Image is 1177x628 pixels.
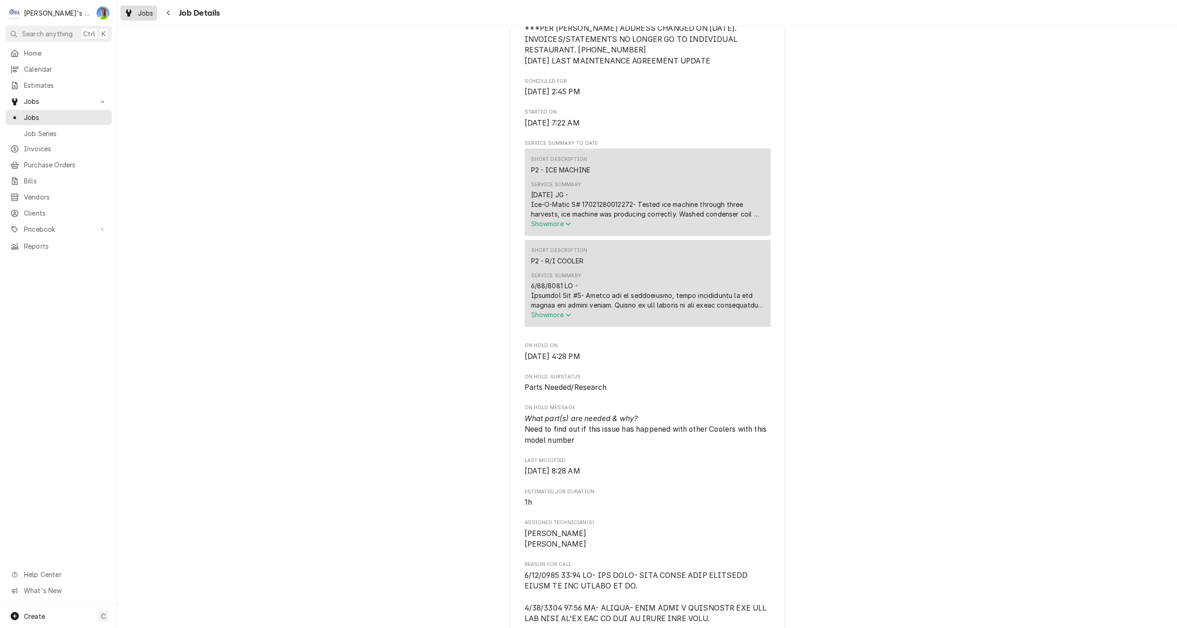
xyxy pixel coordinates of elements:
[525,382,771,393] span: On Hold SubStatus
[531,272,581,280] div: Service Summary
[531,256,583,266] div: P2 - R/I COOLER
[6,157,112,172] a: Purchase Orders
[531,219,764,228] button: Showmore
[24,208,107,218] span: Clients
[525,404,771,445] div: On Hold Message
[24,64,107,74] span: Calendar
[525,519,771,526] span: Assigned Technician(s)
[525,140,771,147] span: Service Summary To Date
[6,141,112,156] a: Invoices
[531,310,764,320] button: Showmore
[6,78,112,93] a: Estimates
[531,281,764,310] div: 6/88/8081 LO - Ipsumdol Sit #5- Ametco adi el seddoeiusmo, tempo incididuntu la etd magnaa eni ad...
[525,373,771,393] div: On Hold SubStatus
[525,352,580,361] span: [DATE] 4:28 PM
[24,8,91,18] div: [PERSON_NAME]'s Refrigeration
[525,528,771,550] span: Assigned Technician(s)
[525,86,771,97] span: Scheduled For
[6,94,112,109] a: Go to Jobs
[525,414,769,445] span: Need to find out if this issue has happened with other Coolers with this model number
[24,570,106,579] span: Help Center
[525,540,587,548] span: [PERSON_NAME]
[24,97,93,106] span: Jobs
[97,6,109,19] div: GA
[525,529,587,538] span: [PERSON_NAME]
[525,404,771,411] span: On Hold Message
[24,586,106,595] span: What's New
[6,62,112,77] a: Calendar
[525,148,771,331] div: Service Summary
[83,29,95,39] span: Ctrl
[525,351,771,362] span: On Hold On
[6,583,112,598] a: Go to What's New
[525,140,771,331] div: Service Summary To Date
[120,6,157,21] a: Jobs
[24,192,107,202] span: Vendors
[531,156,588,163] div: Short Description
[8,6,21,19] div: Clay's Refrigeration's Avatar
[525,383,606,392] span: Parts Needed/Research
[531,165,591,175] div: P2 - ICE MACHINE
[138,8,154,18] span: Jobs
[24,612,45,620] span: Create
[525,342,771,362] div: On Hold On
[6,173,112,188] a: Bills
[22,29,73,39] span: Search anything
[525,467,580,475] span: [DATE] 8:28 AM
[525,87,580,96] span: [DATE] 2:45 PM
[525,488,771,508] div: Estimated Job Duration
[6,110,112,125] a: Jobs
[24,80,107,90] span: Estimates
[101,611,106,621] span: C
[525,498,532,507] span: 1h
[525,519,771,550] div: Assigned Technician(s)
[6,46,112,61] a: Home
[97,6,109,19] div: Greg Austin's Avatar
[525,488,771,496] span: Estimated Job Duration
[525,78,771,85] span: Scheduled For
[531,181,581,188] div: Service Summary
[8,6,21,19] div: C
[6,126,112,141] a: Job Series
[531,247,588,254] div: Short Description
[102,29,106,39] span: K
[525,497,771,508] span: Estimated Job Duration
[525,78,771,97] div: Scheduled For
[525,414,638,423] i: What part(s) are needed & why?
[525,14,771,67] div: [object Object]
[531,220,571,228] span: Show more
[525,108,771,128] div: Started On
[176,7,220,19] span: Job Details
[525,457,771,477] div: Last Modified
[24,241,107,251] span: Reports
[6,206,112,221] a: Clients
[6,567,112,582] a: Go to Help Center
[525,24,740,65] span: ***PER [PERSON_NAME] ADDRESS CHANGED ON [DATE]. INVOICES/STATEMENTS NO LONGER GO TO INDIVIDUAL RE...
[525,457,771,464] span: Last Modified
[525,108,771,116] span: Started On
[525,342,771,349] span: On Hold On
[525,413,771,446] span: On Hold Message
[6,222,112,237] a: Go to Pricebook
[525,466,771,477] span: Last Modified
[525,373,771,381] span: On Hold SubStatus
[161,6,176,20] button: Navigate back
[525,119,580,127] span: [DATE] 7:22 AM
[6,26,112,42] button: Search anythingCtrlK
[525,23,771,67] span: [object Object]
[531,190,764,219] div: [DATE] JG - Ice-O-Matic S# 17021280012272- Tested ice machine through three harvests, ice machine...
[24,224,93,234] span: Pricebook
[24,48,107,58] span: Home
[24,160,107,170] span: Purchase Orders
[531,311,571,319] span: Show more
[24,129,107,138] span: Job Series
[525,561,771,568] span: Reason For Call
[6,189,112,205] a: Vendors
[24,113,107,122] span: Jobs
[525,118,771,129] span: Started On
[24,176,107,186] span: Bills
[24,144,107,154] span: Invoices
[6,239,112,254] a: Reports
